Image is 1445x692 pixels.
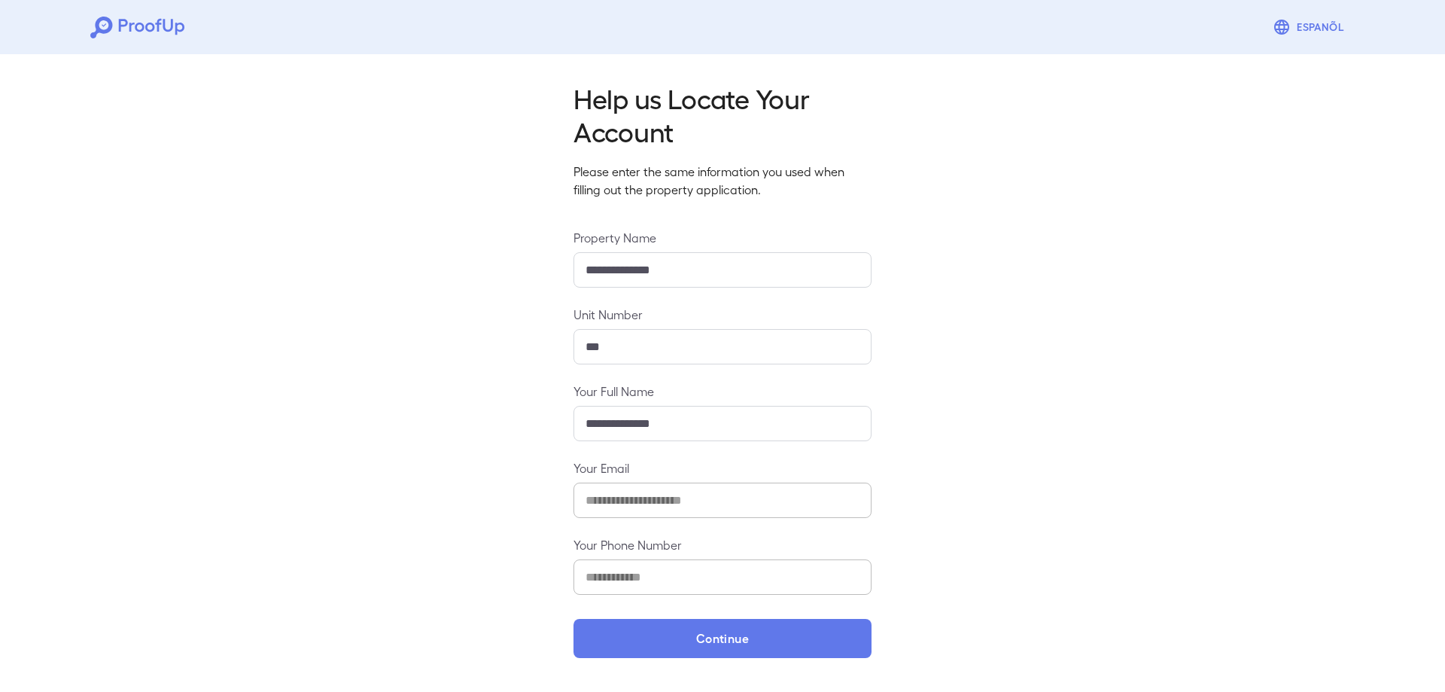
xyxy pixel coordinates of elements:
label: Your Phone Number [573,536,872,553]
button: Continue [573,619,872,658]
label: Your Email [573,459,872,477]
h2: Help us Locate Your Account [573,81,872,148]
p: Please enter the same information you used when filling out the property application. [573,163,872,199]
button: Espanõl [1267,12,1355,42]
label: Property Name [573,229,872,246]
label: Unit Number [573,306,872,323]
label: Your Full Name [573,383,872,400]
